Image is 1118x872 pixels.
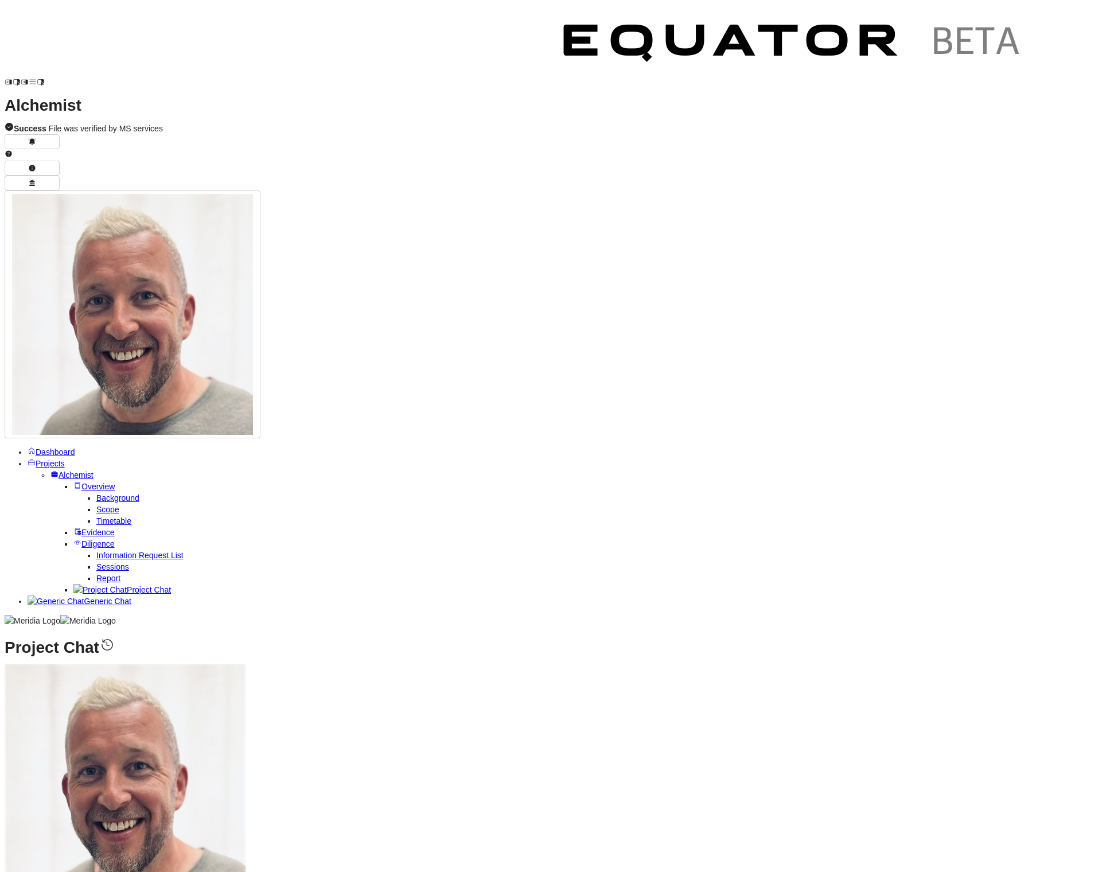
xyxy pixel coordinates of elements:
[28,459,65,468] a: Projects
[12,194,253,435] img: Profile Icon
[81,539,115,548] span: Diligence
[60,615,116,626] img: Meridia Logo
[59,470,94,480] span: Alchemist
[544,5,1043,86] img: Customer Logo
[45,5,544,86] img: Customer Logo
[14,124,46,133] strong: Success
[28,595,84,607] img: Generic Chat
[28,447,75,457] a: Dashboard
[5,100,1113,111] h1: Alchemist
[36,447,75,457] span: Dashboard
[84,597,131,606] span: Generic Chat
[81,482,115,491] span: Overview
[73,539,115,548] a: Diligence
[28,597,131,606] a: Generic ChatGeneric Chat
[14,124,163,133] span: File was verified by MS services
[96,551,184,560] a: Information Request List
[73,584,127,595] img: Project Chat
[96,562,129,571] a: Sessions
[5,615,60,626] img: Meridia Logo
[96,493,139,503] a: Background
[73,482,115,491] a: Overview
[96,516,131,525] a: Timetable
[96,574,120,583] a: Report
[96,505,119,514] a: Scope
[36,459,65,468] span: Projects
[5,637,1113,653] h1: Project Chat
[81,528,115,537] span: Evidence
[127,585,171,594] span: Project Chat
[50,470,94,480] a: Alchemist
[73,585,171,594] a: Project ChatProject Chat
[73,528,115,537] a: Evidence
